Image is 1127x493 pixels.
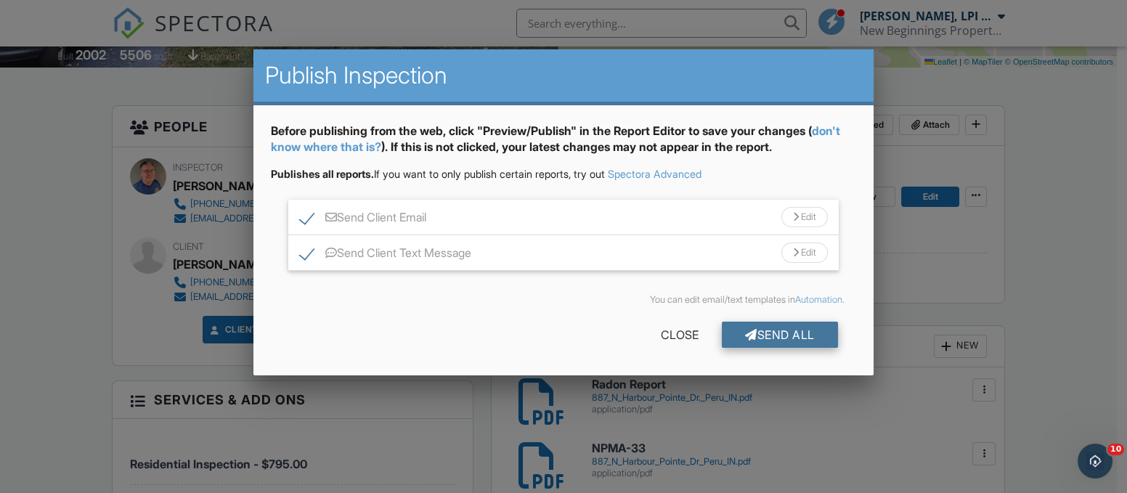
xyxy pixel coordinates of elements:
[1078,444,1112,478] iframe: Intercom live chat
[300,246,471,264] label: Send Client Text Message
[781,243,828,263] div: Edit
[722,322,838,348] div: Send All
[638,322,722,348] div: Close
[271,168,374,180] strong: Publishes all reports.
[795,294,842,305] a: Automation
[1107,444,1124,455] span: 10
[271,123,856,167] div: Before publishing from the web, click "Preview/Publish" in the Report Editor to save your changes...
[271,123,840,154] a: don't know where that is?
[282,294,845,306] div: You can edit email/text templates in .
[300,211,426,229] label: Send Client Email
[265,61,862,90] h2: Publish Inspection
[271,168,605,180] span: If you want to only publish certain reports, try out
[781,207,828,227] div: Edit
[608,168,701,180] a: Spectora Advanced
